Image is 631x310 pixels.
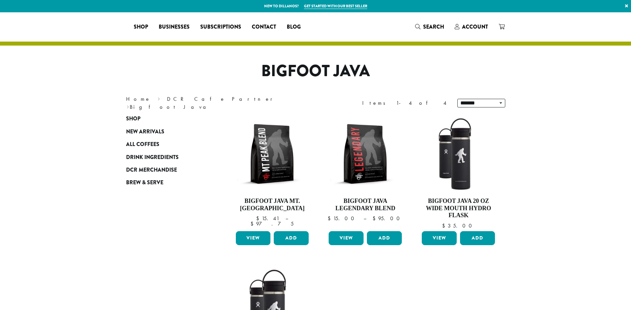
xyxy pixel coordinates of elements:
a: All Coffees [126,138,206,151]
span: – [364,215,366,222]
span: Account [462,23,488,31]
span: $ [328,215,333,222]
span: Blog [287,23,301,31]
a: Home [126,95,151,102]
nav: Breadcrumb [126,95,306,111]
h1: Bigfoot Java [121,62,510,81]
img: LO2867-BFJ-Hydro-Flask-20oz-WM-wFlex-Sip-Lid-Black-300x300.jpg [420,116,497,192]
div: Items 1-4 of 4 [362,99,447,107]
button: Add [460,231,495,245]
span: $ [250,220,256,227]
a: Get started with our best seller [304,3,367,9]
a: Search [410,21,449,32]
span: All Coffees [126,140,159,149]
bdi: 15.41 [256,215,279,222]
span: DCR Merchandise [126,166,177,174]
h4: Bigfoot Java Legendary Blend [327,198,403,212]
span: New Arrivals [126,128,164,136]
span: Shop [126,115,140,123]
span: Contact [252,23,276,31]
a: Bigfoot Java Legendary Blend [327,116,403,229]
span: › [158,93,160,103]
span: Search [423,23,444,31]
a: New Arrivals [126,125,206,138]
span: $ [442,222,448,229]
h4: Bigfoot Java 20 oz Wide Mouth Hydro Flask [420,198,497,219]
a: Bigfoot Java Mt. [GEOGRAPHIC_DATA] [234,116,311,229]
span: Brew & Serve [126,179,163,187]
a: View [329,231,364,245]
bdi: 15.00 [328,215,357,222]
a: Shop [126,112,206,125]
a: Brew & Serve [126,176,206,189]
span: Subscriptions [200,23,241,31]
span: Drink Ingredients [126,153,179,162]
span: › [127,101,129,111]
span: Shop [134,23,148,31]
img: BFJ_Legendary_12oz-300x300.png [327,116,403,192]
a: Bigfoot Java 20 oz Wide Mouth Hydro Flask $35.00 [420,116,497,229]
button: Add [274,231,309,245]
bdi: 35.00 [442,222,475,229]
bdi: 95.00 [373,215,403,222]
span: $ [256,215,262,222]
a: DCR Cafe Partner [167,95,277,102]
span: – [285,215,288,222]
span: $ [373,215,378,222]
h4: Bigfoot Java Mt. [GEOGRAPHIC_DATA] [234,198,311,212]
img: BFJ_MtPeak_12oz-300x300.png [234,116,310,192]
a: Shop [128,22,153,32]
button: Add [367,231,402,245]
a: DCR Merchandise [126,164,206,176]
a: View [236,231,271,245]
a: View [422,231,457,245]
bdi: 97.75 [250,220,294,227]
span: Businesses [159,23,190,31]
a: Drink Ingredients [126,151,206,163]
